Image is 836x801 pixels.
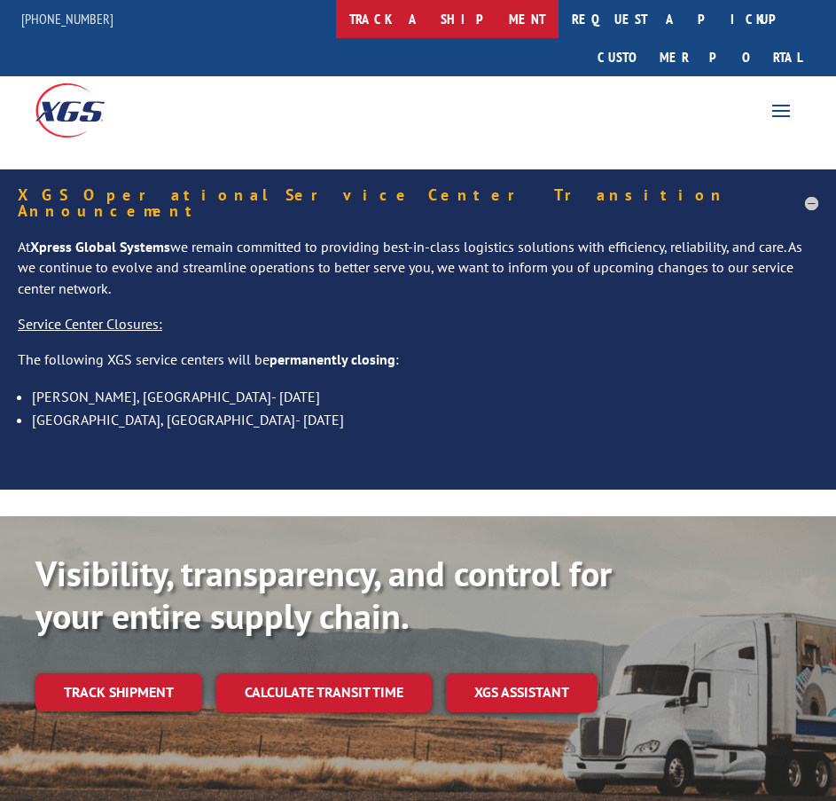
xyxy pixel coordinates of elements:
[270,350,395,368] strong: permanently closing
[18,237,818,314] p: At we remain committed to providing best-in-class logistics solutions with efficiency, reliabilit...
[18,349,818,385] p: The following XGS service centers will be :
[18,187,818,219] h5: XGS Operational Service Center Transition Announcement
[32,385,818,408] li: [PERSON_NAME], [GEOGRAPHIC_DATA]- [DATE]
[446,673,598,711] a: XGS ASSISTANT
[35,673,202,711] a: Track shipment
[584,38,815,76] a: Customer Portal
[18,315,162,333] u: Service Center Closures:
[35,550,612,639] b: Visibility, transparency, and control for your entire supply chain.
[216,673,432,711] a: Calculate transit time
[21,10,113,27] a: [PHONE_NUMBER]
[32,408,818,431] li: [GEOGRAPHIC_DATA], [GEOGRAPHIC_DATA]- [DATE]
[30,238,170,255] strong: Xpress Global Systems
